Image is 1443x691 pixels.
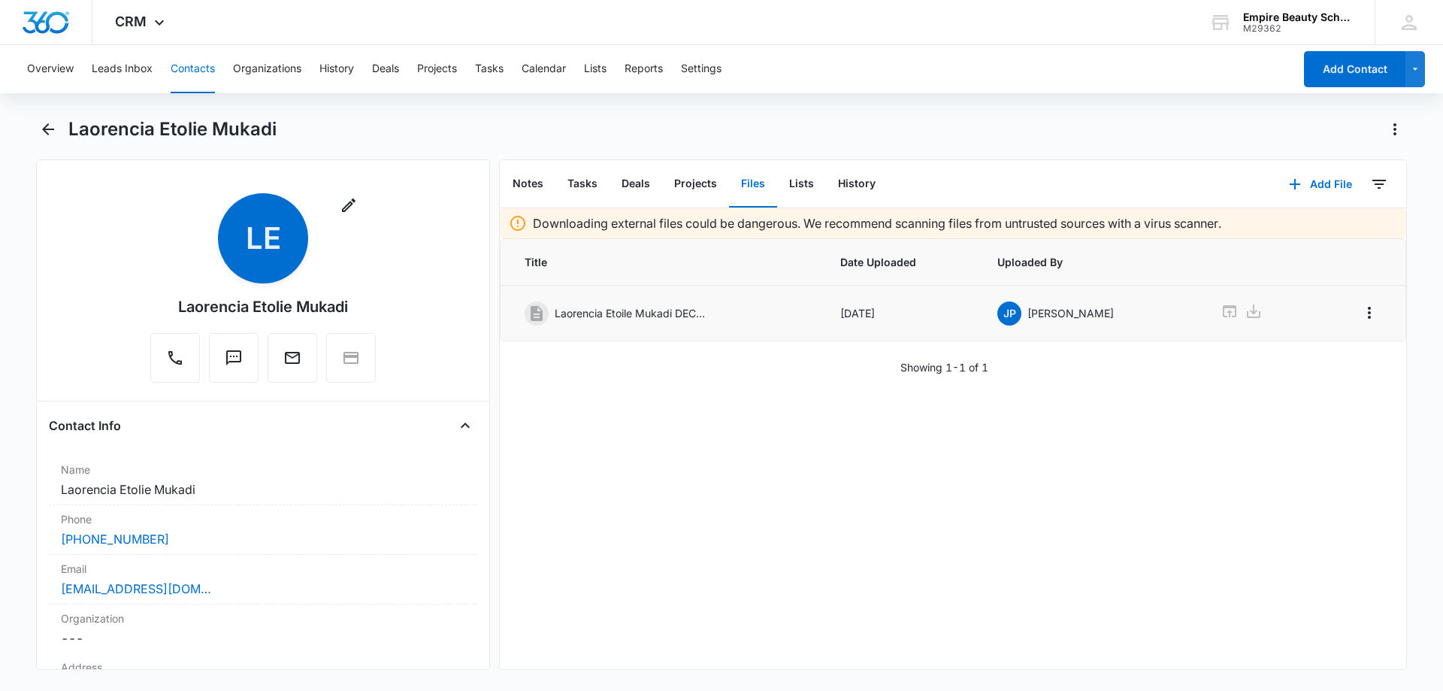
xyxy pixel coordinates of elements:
button: Deals [610,161,662,208]
a: Email [268,356,317,369]
div: Email[EMAIL_ADDRESS][DOMAIN_NAME] [49,555,477,605]
div: account name [1243,11,1353,23]
button: Contacts [171,45,215,93]
label: Name [61,462,465,477]
button: Text [209,333,259,383]
div: NameLaorencia Etolie Mukadi [49,456,477,505]
button: Back [36,117,59,141]
div: Organization--- [49,605,477,653]
button: History [319,45,354,93]
label: Address [61,659,465,675]
button: Close [453,414,477,438]
span: LE [218,193,308,283]
span: Date Uploaded [840,254,962,270]
button: Projects [662,161,729,208]
button: Calendar [522,45,566,93]
a: [PHONE_NUMBER] [61,530,169,548]
h1: Laorencia Etolie Mukadi [68,118,277,141]
button: Actions [1383,117,1407,141]
span: Title [525,254,804,270]
p: [PERSON_NAME] [1027,305,1114,321]
button: Deals [372,45,399,93]
button: Files [729,161,777,208]
button: Reports [625,45,663,93]
button: Call [150,333,200,383]
span: CRM [115,14,147,29]
a: Text [209,356,259,369]
p: Laorencia Etoile Mukadi DEC COS 2025.pdf [555,305,705,321]
td: [DATE] [822,286,980,341]
dd: Laorencia Etolie Mukadi [61,480,465,499]
div: Laorencia Etolie Mukadi [178,295,348,318]
button: Lists [777,161,826,208]
span: Uploaded By [997,254,1184,270]
button: Overview [27,45,74,93]
div: account id [1243,23,1353,34]
button: Settings [681,45,721,93]
label: Email [61,561,465,577]
button: Email [268,333,317,383]
button: Tasks [475,45,504,93]
button: Organizations [233,45,301,93]
p: Downloading external files could be dangerous. We recommend scanning files from untrusted sources... [533,214,1221,232]
a: [EMAIL_ADDRESS][DOMAIN_NAME] [61,580,211,598]
div: Phone[PHONE_NUMBER] [49,505,477,555]
p: Showing 1-1 of 1 [900,359,988,375]
button: History [826,161,888,208]
button: Add Contact [1304,51,1405,87]
button: Notes [501,161,555,208]
button: Lists [584,45,607,93]
button: Tasks [555,161,610,208]
label: Organization [61,611,465,626]
button: Leads Inbox [92,45,153,93]
button: Projects [417,45,457,93]
label: Phone [61,511,465,527]
dd: --- [61,629,465,647]
span: JP [997,302,1021,326]
button: Overflow Menu [1357,301,1381,325]
button: Filters [1367,172,1391,196]
h4: Contact Info [49,417,121,435]
button: Add File [1274,166,1367,202]
a: Call [150,356,200,369]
